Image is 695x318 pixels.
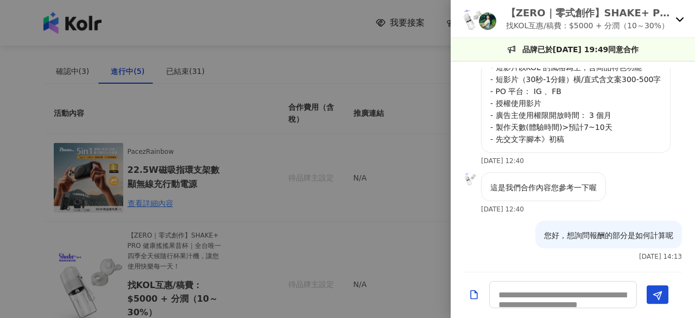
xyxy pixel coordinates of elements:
p: 品牌已於[DATE] 19:49同意合作 [522,43,639,55]
p: 找KOL互惠/稿費：$5000 + 分潤（10～30%） [506,20,671,32]
p: 【ZERO｜零式創作】SHAKE+ PRO 健康搖搖果昔杯｜全台唯一四季全天候隨行杯果汁機，讓您使用快樂每一天！ [506,6,671,20]
p: 合作內容 - 商品不回收 - 短影片以KOL 的風格為主，含商品特色功能 - 短影片（30秒-1分鐘）橫/直式含文案300-500字 - PO 平台： IG 、FB - 授權使用影片 - 廣告主... [490,26,661,145]
p: 這是我們合作內容您參考一下喔 [490,182,597,194]
img: KOL Avatar [464,172,477,185]
button: Add a file [469,285,479,304]
p: [DATE] 14:13 [639,253,682,260]
p: [DATE] 12:40 [481,157,524,165]
img: KOL Avatar [479,13,496,30]
img: KOL Avatar [462,8,483,30]
button: Send [647,285,668,304]
p: 您好，想詢問報酬的部分是如何計算呢 [544,229,673,241]
p: [DATE] 12:40 [481,205,524,213]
